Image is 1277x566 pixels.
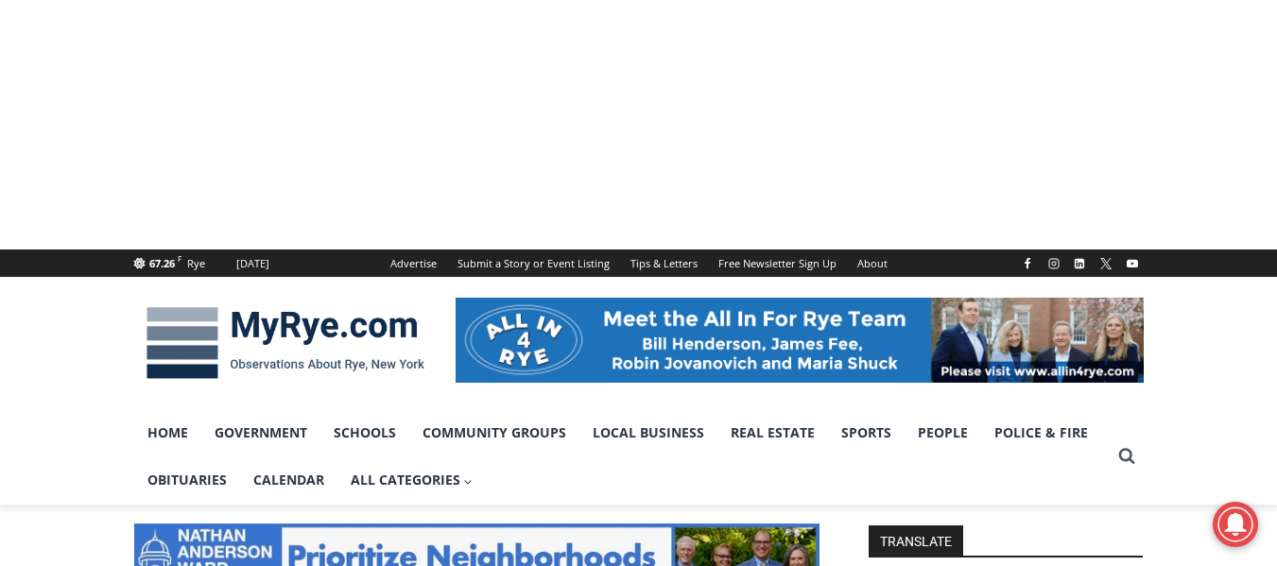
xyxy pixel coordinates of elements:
[869,525,963,556] strong: TRANSLATE
[134,409,1110,505] nav: Primary Navigation
[1068,252,1091,275] a: Linkedin
[1121,252,1144,275] a: YouTube
[1043,252,1065,275] a: Instagram
[847,249,898,277] a: About
[380,249,898,277] nav: Secondary Navigation
[178,253,181,264] span: F
[1110,439,1144,473] button: View Search Form
[1095,252,1117,275] a: X
[149,256,175,270] span: 67.26
[409,409,579,456] a: Community Groups
[187,255,205,272] div: Rye
[905,409,981,456] a: People
[351,470,474,490] span: All Categories
[828,409,905,456] a: Sports
[236,255,269,272] div: [DATE]
[134,294,437,392] img: MyRye.com
[134,456,240,504] a: Obituaries
[201,409,320,456] a: Government
[717,409,828,456] a: Real Estate
[134,409,201,456] a: Home
[708,249,847,277] a: Free Newsletter Sign Up
[240,456,337,504] a: Calendar
[620,249,708,277] a: Tips & Letters
[579,409,717,456] a: Local Business
[447,249,620,277] a: Submit a Story or Event Listing
[337,456,487,504] a: All Categories
[380,249,447,277] a: Advertise
[320,409,409,456] a: Schools
[981,409,1101,456] a: Police & Fire
[456,298,1144,383] img: All in for Rye
[1016,252,1039,275] a: Facebook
